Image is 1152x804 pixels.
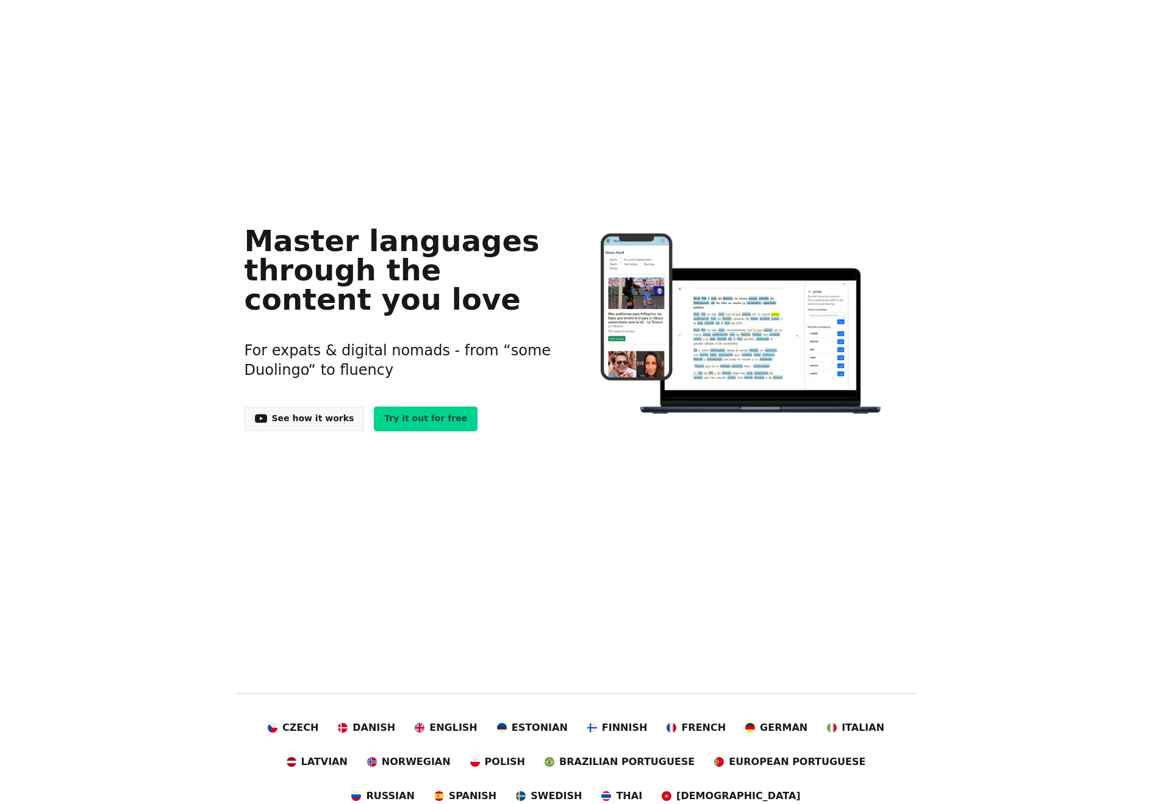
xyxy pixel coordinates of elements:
[516,789,582,803] a: Swedish
[268,720,318,735] a: Czech
[667,720,726,735] a: French
[662,789,800,803] a: [DEMOGRAPHIC_DATA]
[827,720,884,735] a: Italian
[366,789,414,803] span: Russian
[760,720,807,735] span: German
[338,720,395,735] a: Danish
[602,720,648,735] span: Finnish
[545,755,695,769] a: Brazilian Portuguese
[382,755,451,769] span: Norwegian
[449,789,496,803] span: Spanish
[287,755,348,769] a: Latvian
[245,326,557,394] h3: For expats & digital nomads - from “some Duolingo“ to fluency
[470,755,525,769] a: Polish
[745,720,807,735] a: German
[415,720,478,735] a: English
[681,720,726,735] span: French
[587,720,648,735] a: Finnish
[352,720,395,735] span: Danish
[842,720,884,735] span: Italian
[282,720,318,735] span: Czech
[601,789,642,803] a: Thai
[512,720,568,735] span: Estonian
[245,407,365,431] a: See how it works
[616,789,642,803] span: Thai
[729,755,865,769] span: European Portuguese
[485,755,525,769] span: Polish
[351,789,414,803] a: Russian
[497,720,568,735] a: Estonian
[374,407,478,431] a: Try it out for free
[559,755,695,769] span: Brazilian Portuguese
[531,789,582,803] span: Swedish
[434,789,496,803] a: Spanish
[301,755,348,769] span: Latvian
[576,233,907,416] img: Learn languages online
[245,226,557,314] h1: Master languages through the content you love
[714,755,865,769] a: European Portuguese
[429,720,478,735] span: English
[676,789,800,803] span: [DEMOGRAPHIC_DATA]
[367,755,451,769] a: Norwegian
